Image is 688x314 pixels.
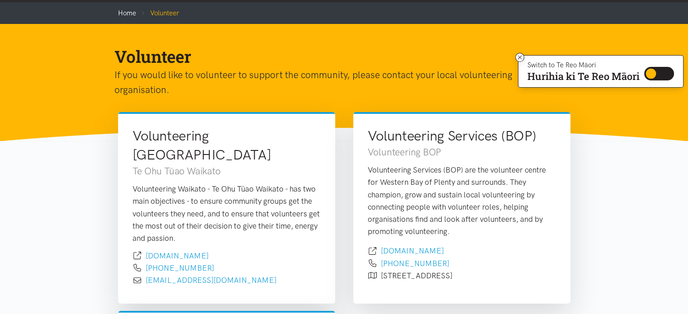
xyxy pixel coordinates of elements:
[146,263,214,272] a: [PHONE_NUMBER]
[527,72,640,80] p: Hurihia ki Te Reo Māori
[527,62,640,68] p: Switch to Te Reo Māori
[118,9,136,17] a: Home
[136,8,179,19] li: Volunteer
[146,251,209,260] a: [DOMAIN_NAME]
[133,127,321,164] h2: Volunteering [GEOGRAPHIC_DATA]
[381,246,444,255] a: [DOMAIN_NAME]
[381,259,449,268] a: [PHONE_NUMBER]
[133,183,321,244] div: Volunteering Waikato - Te Ohu Tūao Waikato - has two main objectives - to ensure community groups...
[368,127,556,145] h2: Volunteering Services (BOP)
[368,145,556,159] h3: Volunteering BOP
[146,276,276,285] a: [EMAIL_ADDRESS][DOMAIN_NAME]
[114,46,560,67] h1: Volunteer
[381,270,452,282] p: [STREET_ADDRESS]
[114,67,560,98] p: If you would like to volunteer to support the community, please contact your local volunteering o...
[368,164,556,238] p: Volunteering Services (BOP) are the volunteer centre for Western Bay of Plenty and surrounds. The...
[133,164,321,178] h3: Te Ohu Tūao Waikato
